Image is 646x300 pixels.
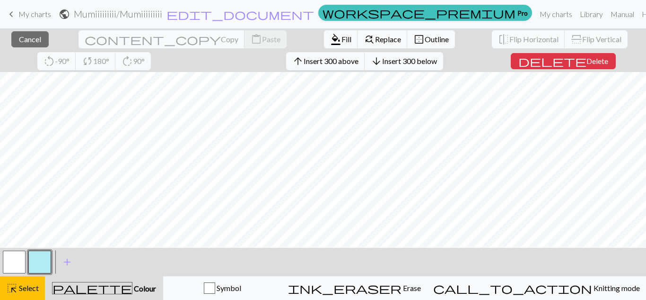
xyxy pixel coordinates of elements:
[163,276,282,300] button: Symbol
[565,30,628,48] button: Flip Vertical
[509,35,559,44] span: Flip Horizontal
[304,56,358,65] span: Insert 300 above
[318,5,532,21] a: Pro
[59,8,70,21] span: public
[365,52,443,70] button: Insert 300 below
[17,283,39,292] span: Select
[221,35,238,44] span: Copy
[402,283,421,292] span: Erase
[358,30,408,48] button: Replace
[215,283,241,292] span: Symbol
[413,33,425,46] span: border_outer
[536,5,576,24] a: My charts
[6,8,17,21] span: keyboard_arrow_left
[427,276,646,300] button: Knitting mode
[364,33,375,46] span: find_replace
[586,56,608,65] span: Delete
[44,55,55,68] span: rotate_left
[511,53,616,69] button: Delete
[292,55,304,68] span: arrow_upward
[607,5,638,24] a: Manual
[407,30,455,48] button: Outline
[6,6,51,22] a: My charts
[324,30,358,48] button: Fill
[18,9,51,18] span: My charts
[93,56,109,65] span: 180°
[282,276,427,300] button: Erase
[133,56,145,65] span: 90°
[166,8,314,21] span: edit_document
[592,283,640,292] span: Knitting mode
[132,284,156,293] span: Colour
[74,9,162,19] h2: Mumiiiiiiiii / Mumiiiiiiiii
[85,33,221,46] span: content_copy
[582,35,621,44] span: Flip Vertical
[330,33,341,46] span: format_color_fill
[433,282,592,295] span: call_to_action
[492,30,565,48] button: Flip Horizontal
[37,52,76,70] button: -90°
[425,35,449,44] span: Outline
[19,35,41,44] span: Cancel
[341,35,351,44] span: Fill
[6,282,17,295] span: highlight_alt
[45,276,163,300] button: Colour
[288,282,402,295] span: ink_eraser
[55,56,70,65] span: -90°
[115,52,151,70] button: 90°
[286,52,365,70] button: Insert 300 above
[576,5,607,24] a: Library
[79,30,245,48] button: Copy
[76,52,116,70] button: 180°
[52,282,132,295] span: palette
[498,33,509,46] span: flip
[11,31,49,47] button: Cancel
[323,6,515,19] span: workspace_premium
[382,56,437,65] span: Insert 300 below
[82,55,93,68] span: sync
[375,35,401,44] span: Replace
[122,55,133,68] span: rotate_right
[371,55,382,68] span: arrow_downward
[61,255,73,269] span: add
[518,55,586,68] span: delete
[570,34,583,45] span: flip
